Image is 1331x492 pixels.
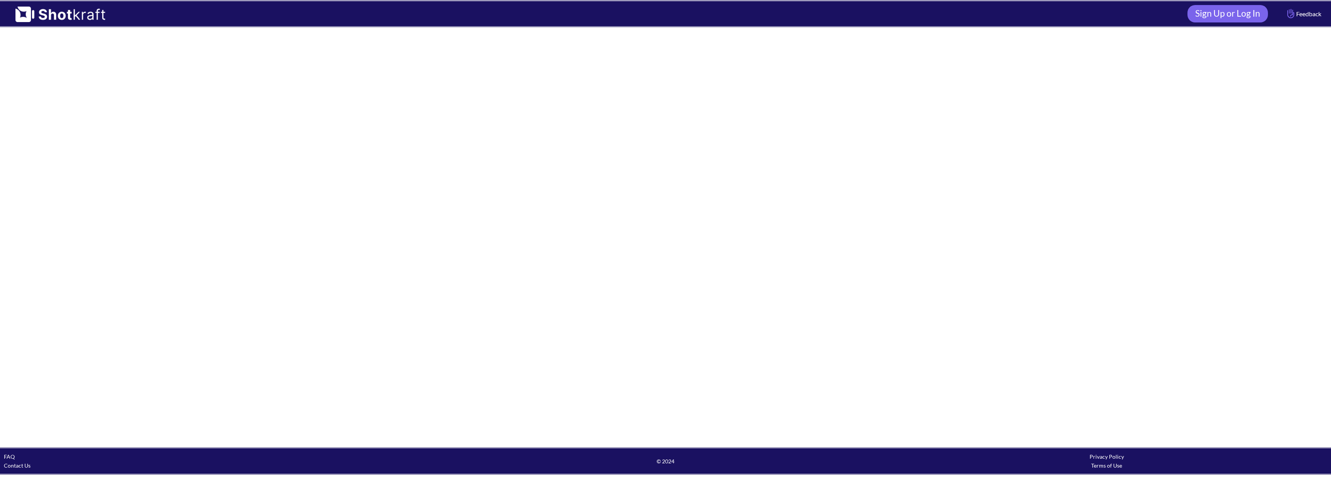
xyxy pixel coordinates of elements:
[1285,9,1321,18] span: Feedback
[1187,5,1268,22] a: Sign Up or Log In
[886,452,1327,461] div: Privacy Policy
[886,461,1327,470] div: Terms of Use
[445,457,886,466] span: © 2024
[1285,7,1296,20] img: Hand Icon
[4,453,15,460] a: FAQ
[4,462,31,469] a: Contact Us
